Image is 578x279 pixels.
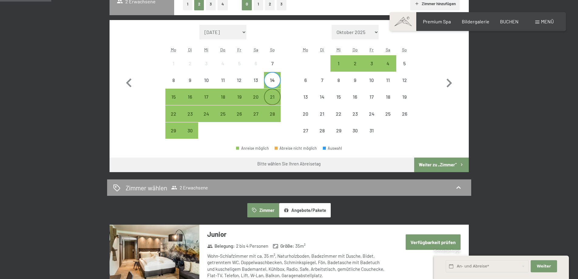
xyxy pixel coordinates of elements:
a: Premium Spa [423,19,451,24]
div: Abreise nicht möglich [182,72,198,88]
div: 18 [215,94,231,110]
div: Thu Sep 25 2025 [215,105,231,122]
div: Tue Oct 21 2025 [314,105,330,122]
div: 9 [347,78,363,93]
div: 15 [331,94,346,110]
div: 1 [331,61,346,76]
h3: Junior [207,230,388,239]
div: Abreise möglich [165,122,182,139]
abbr: Montag [171,47,176,52]
div: Abreise nicht möglich [231,72,248,88]
div: Wed Sep 17 2025 [198,89,215,105]
div: 8 [166,78,181,93]
div: Abreise möglich [231,105,248,122]
div: 16 [347,94,363,110]
div: Bitte wählen Sie Ihren Abreisetag [257,161,321,167]
div: 7 [315,78,330,93]
div: 6 [248,61,263,76]
div: Fri Sep 05 2025 [231,55,248,72]
div: Mon Sep 22 2025 [165,105,182,122]
div: 8 [331,78,346,93]
div: Abreise möglich [215,105,231,122]
div: Thu Oct 30 2025 [347,122,363,139]
div: 4 [215,61,231,76]
div: Abreise möglich [231,89,248,105]
div: 15 [166,94,181,110]
div: Sat Sep 13 2025 [248,72,264,88]
div: 5 [397,61,412,76]
div: Abreise nicht möglich [347,105,363,122]
div: Abreise nicht möglich [297,72,314,88]
strong: Belegung : [207,243,235,249]
span: Schnellanfrage [434,249,460,253]
div: Abreise nicht möglich [347,122,363,139]
div: Abreise möglich [165,105,182,122]
div: Abreise nicht möglich [347,89,363,105]
div: Abreise nicht möglich [330,89,347,105]
div: 13 [248,78,263,93]
div: Mon Sep 29 2025 [165,122,182,139]
div: Abreise nicht möglich [396,89,413,105]
div: Thu Sep 04 2025 [215,55,231,72]
div: Abreise möglich [182,105,198,122]
div: Wed Oct 29 2025 [330,122,347,139]
div: 10 [199,78,214,93]
div: Wed Oct 15 2025 [330,89,347,105]
div: 1 [166,61,181,76]
div: Tue Oct 14 2025 [314,89,330,105]
div: Tue Sep 02 2025 [182,55,198,72]
abbr: Sonntag [270,47,275,52]
div: Abreise nicht möglich [330,105,347,122]
div: Tue Oct 07 2025 [314,72,330,88]
abbr: Mittwoch [336,47,341,52]
div: Fri Oct 24 2025 [363,105,380,122]
div: Fri Oct 03 2025 [363,55,380,72]
div: Abreise möglich [248,105,264,122]
a: BUCHEN [500,19,519,24]
div: Abreise nicht möglich [396,105,413,122]
div: Abreise nicht möglich [198,72,215,88]
div: 24 [199,111,214,127]
abbr: Donnerstag [220,47,225,52]
div: Fri Sep 26 2025 [231,105,248,122]
abbr: Samstag [386,47,390,52]
button: Zimmer [247,203,279,217]
div: Thu Oct 09 2025 [347,72,363,88]
span: Menü [541,19,554,24]
span: 2 bis 4 Personen [236,243,268,249]
div: Abreise möglich [215,89,231,105]
div: Sat Oct 18 2025 [380,89,396,105]
div: 19 [232,94,247,110]
div: Auswahl [323,146,342,150]
div: Wed Oct 01 2025 [330,55,347,72]
div: 17 [364,94,379,110]
div: 6 [298,78,313,93]
div: 26 [232,111,247,127]
span: Bildergalerie [462,19,489,24]
div: Mon Sep 01 2025 [165,55,182,72]
div: Sun Oct 05 2025 [396,55,413,72]
div: Mon Sep 15 2025 [165,89,182,105]
div: Abreise nicht möglich [363,89,380,105]
div: 7 [265,61,280,76]
div: 29 [166,128,181,143]
div: 2 [347,61,363,76]
div: 27 [248,111,263,127]
div: 21 [315,111,330,127]
div: Thu Oct 02 2025 [347,55,363,72]
div: Mon Sep 08 2025 [165,72,182,88]
div: Abreise nicht möglich [248,55,264,72]
div: 12 [232,78,247,93]
div: Abreise möglich [165,89,182,105]
div: Wed Sep 24 2025 [198,105,215,122]
div: Abreise möglich [363,55,380,72]
div: Abreise nicht möglich [314,105,330,122]
div: Abreise nicht möglich [380,89,396,105]
div: 24 [364,111,379,127]
div: Abreise möglich [198,89,215,105]
div: Abreise möglich [264,105,280,122]
div: 14 [315,94,330,110]
div: 17 [199,94,214,110]
strong: Größe : [273,243,294,249]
